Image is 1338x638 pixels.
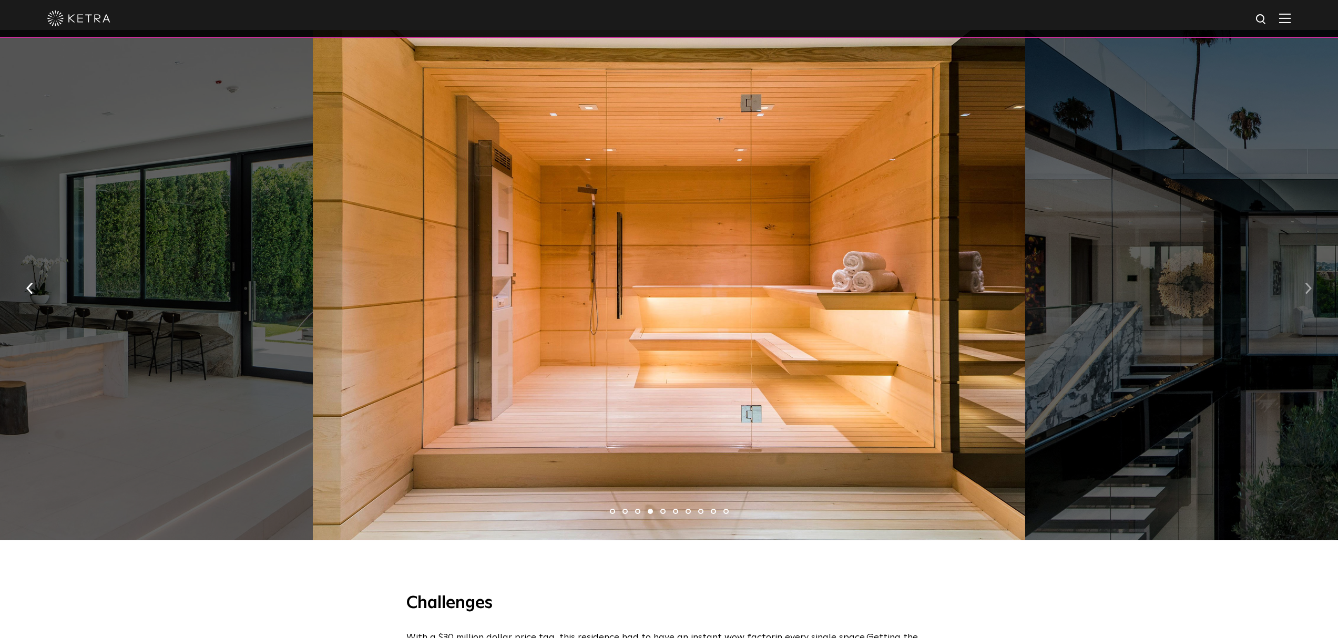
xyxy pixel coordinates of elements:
h3: Challenges [406,593,932,615]
img: search icon [1255,13,1268,26]
img: ketra-logo-2019-white [47,11,110,26]
img: arrow-right-black.svg [1305,283,1312,294]
img: Hamburger%20Nav.svg [1279,13,1291,23]
img: arrow-left-black.svg [26,283,33,294]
